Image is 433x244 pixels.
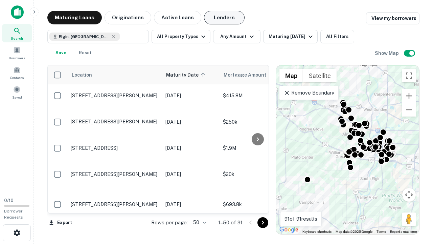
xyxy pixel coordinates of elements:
p: $20k [223,170,291,178]
a: Report a map error [390,230,417,233]
button: Map camera controls [402,188,416,202]
span: 0 / 10 [4,198,14,203]
a: Saved [2,83,32,101]
button: Maturing [DATE] [263,30,318,43]
span: Map data ©2025 Google [336,230,372,233]
p: Remove Boundary [283,89,334,97]
p: $250k [223,118,291,126]
button: All Filters [320,30,354,43]
button: Go to next page [257,217,268,228]
h6: Show Map [375,49,400,57]
a: Open this area in Google Maps (opens a new window) [278,225,300,234]
button: Show street map [279,69,303,82]
span: Maturity Date [166,71,207,79]
th: Mortgage Amount [220,65,294,84]
button: Originations [105,11,151,24]
p: Rows per page: [151,219,188,227]
button: Export [47,218,74,228]
img: Google [278,225,300,234]
p: [STREET_ADDRESS][PERSON_NAME] [71,201,159,207]
a: Borrowers [2,44,32,62]
p: [DATE] [165,144,216,152]
div: 0 0 [276,65,419,234]
th: Location [67,65,162,84]
p: [STREET_ADDRESS][PERSON_NAME] [71,119,159,125]
button: Maturing Loans [47,11,102,24]
button: Zoom in [402,89,416,103]
span: Search [11,36,23,41]
div: Maturing [DATE] [269,33,315,41]
p: 1–50 of 91 [218,219,243,227]
span: Mortgage Amount [224,71,275,79]
span: Borrowers [9,55,25,61]
button: Zoom out [402,103,416,117]
p: [STREET_ADDRESS][PERSON_NAME] [71,171,159,177]
p: $1.9M [223,144,291,152]
img: capitalize-icon.png [11,5,24,19]
button: Save your search to get updates of matches that match your search criteria. [50,46,72,60]
button: Any Amount [213,30,260,43]
p: $693.8k [223,201,291,208]
iframe: Chat Widget [399,190,433,222]
p: [DATE] [165,201,216,208]
a: View my borrowers [366,12,419,24]
p: [DATE] [165,92,216,99]
p: 91 of 91 results [284,215,317,223]
button: Toggle fullscreen view [402,69,416,82]
a: Contacts [2,63,32,82]
p: [STREET_ADDRESS] [71,145,159,151]
button: Lenders [204,11,245,24]
a: Terms [377,230,386,233]
a: Search [2,24,32,42]
button: Show satellite imagery [303,69,337,82]
span: Location [71,71,92,79]
button: Active Loans [154,11,201,24]
p: [DATE] [165,170,216,178]
button: Keyboard shortcuts [302,229,332,234]
p: $415.8M [223,92,291,99]
span: Elgin, [GEOGRAPHIC_DATA], [GEOGRAPHIC_DATA] [59,34,110,40]
span: Borrower Requests [4,209,23,220]
p: [DATE] [165,118,216,126]
div: 50 [190,218,207,227]
button: Reset [74,46,96,60]
th: Maturity Date [162,65,220,84]
p: [STREET_ADDRESS][PERSON_NAME] [71,93,159,99]
span: Saved [12,95,22,100]
button: All Property Types [152,30,210,43]
span: Contacts [10,75,24,80]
